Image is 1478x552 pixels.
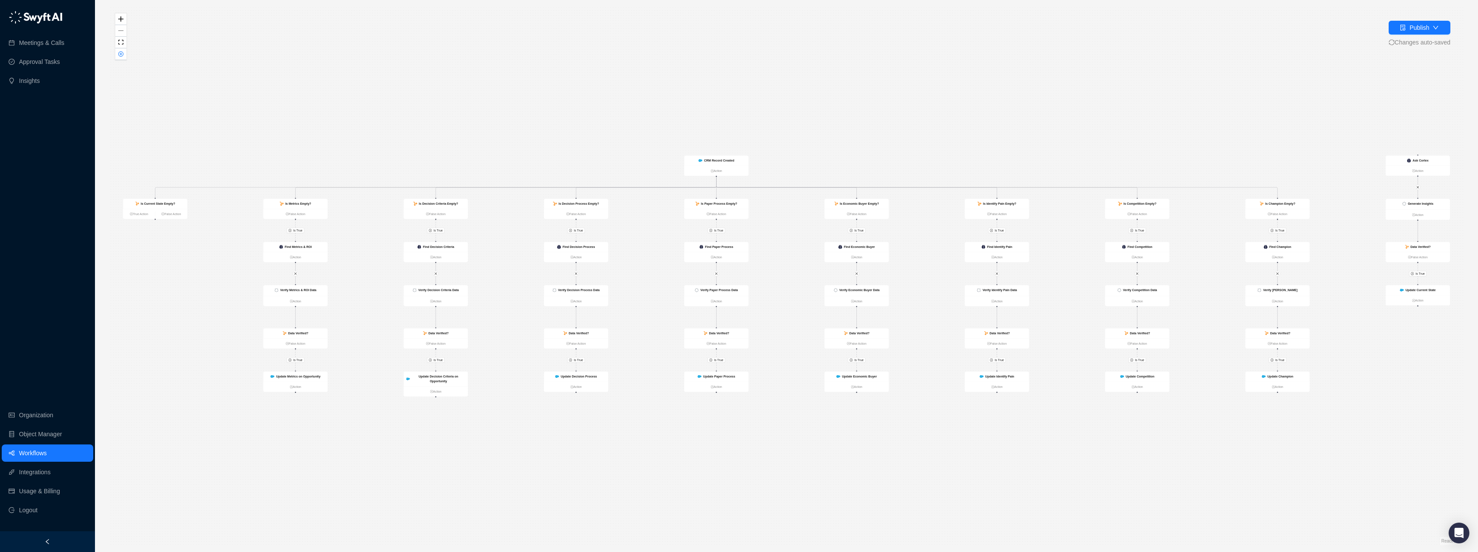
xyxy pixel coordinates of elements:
span: down [1433,25,1439,31]
a: Action [1245,384,1310,389]
g: Edge from 7dd9d100-432c-013e-db67-0af22789a8d6 to 61050f20-43be-013e-f1ea-1ec0a08f8551 [576,177,717,198]
a: Action [1386,213,1450,217]
div: Verify Competition Dataplus-circleAction [1105,285,1170,307]
strong: Data Verified? [429,332,449,335]
strong: Is Paper Process Empty? [701,202,737,206]
strong: Is Current State Empty? [141,202,175,206]
a: False Action [965,341,1029,346]
a: Object Manager [19,425,62,443]
div: Is Paper Process Empty?plus-circleFalse Action [684,199,749,219]
a: Action [544,299,608,304]
button: Is True [287,358,304,363]
span: plus-circle [1131,385,1134,388]
img: salesforce-ChMvK6Xa.png [837,375,840,378]
div: Verify [PERSON_NAME]plus-circleAction [1245,285,1310,307]
a: Insights [19,72,40,89]
span: Is True [854,228,863,233]
a: False Action [404,341,468,346]
a: Action [965,299,1029,304]
span: sync [1389,39,1395,45]
div: Verify Decision Criteria Dataplus-circleAction [404,285,468,307]
img: salesforce-ChMvK6Xa.png [406,378,410,380]
strong: Verify Decision Process Data [558,289,600,292]
div: Verify Economic Buyer Dataplus-circleAction [824,285,889,307]
button: Is True [1128,228,1146,233]
span: plus-circle [1408,256,1411,259]
span: plus-circle [1268,213,1271,216]
a: Action [544,255,608,260]
strong: Update Economic Buyer [842,375,877,378]
img: logo-small-inverted-DW8HDUn_.png [977,288,981,292]
strong: Is Economic Buyer Empty? [840,202,879,206]
span: plus-circle [711,256,714,259]
strong: Verify Decision Criteria Data [418,289,459,292]
div: Update Paper Processplus-circleAction [684,371,749,392]
span: plus-circle [711,169,714,172]
strong: Update Metrics on Opportunity [276,375,321,378]
img: salesforce-ChMvK6Xa.png [698,159,702,162]
div: Update Decision Criteria on Opportunityplus-circleAction [404,371,468,397]
img: logo-small-inverted-DW8HDUn_.png [695,288,699,292]
strong: Data Verified? [569,332,589,335]
div: Find Paper Processplus-circleAction [684,242,749,263]
div: Find Decision Criteriaplus-circleAction [404,242,468,263]
span: close-circle [709,358,712,362]
a: Action [1105,255,1169,260]
img: logo-small-inverted-DW8HDUn_.png [1402,202,1406,206]
button: Is True [1409,271,1426,276]
strong: Find Decision Process [562,245,595,249]
button: zoom in [115,13,126,25]
span: plus-circle [290,300,293,303]
span: Is True [293,358,302,362]
a: Action [1386,298,1450,303]
img: logo-small-inverted-DW8HDUn_.png [1257,288,1261,292]
div: Find Championplus-circleAction [1245,242,1310,263]
a: False Action [544,341,608,346]
a: Action [1105,299,1169,304]
span: left [44,539,51,545]
span: close-circle [850,229,853,232]
span: plus-circle [851,300,854,303]
a: False Action [1105,212,1169,216]
span: close-circle [569,229,572,232]
strong: Data Verified? [288,332,309,335]
a: False Action [1245,212,1310,216]
div: Generate Insightsplus-circleAction [1386,199,1450,220]
div: Data Verified?plus-circleFalse Action [1105,328,1170,349]
a: False Action [404,212,468,216]
span: plus-circle [426,213,429,216]
span: plus-circle [847,213,850,216]
img: logo-small-inverted-DW8HDUn_.png [1118,288,1121,292]
a: False Action [1386,255,1450,260]
img: logo-small-inverted-DW8HDUn_.png [275,288,278,292]
span: Is True [995,358,1004,362]
div: Data Verified?plus-circleFalse Action [1386,242,1450,263]
strong: Verify Identify Pain Data [982,289,1017,292]
strong: Data Verified? [1411,245,1431,249]
a: Integrations [19,463,51,481]
span: plus-circle [430,300,433,303]
a: Action [684,384,748,389]
a: Meetings & Calls [19,34,64,51]
img: salesforce-ChMvK6Xa.png [979,375,983,378]
div: Update Identify Painplus-circleAction [965,371,1030,392]
span: plus-circle [566,213,569,216]
div: Is Metrics Empty?plus-circleFalse Action [263,199,328,219]
strong: Data Verified? [709,332,730,335]
strong: Data Verified? [1270,332,1291,335]
div: Is Current State Empty?plus-circleTrue Actionplus-circleFalse Action [123,199,188,219]
a: False Action [824,341,889,346]
a: Action [404,255,468,260]
div: Is Decision Criteria Empty?plus-circleFalse Action [404,199,468,219]
a: Workflows [19,444,47,462]
div: Find Identify Painplus-circleAction [965,242,1030,263]
span: plus-circle [566,342,569,345]
g: Edge from 7dd9d100-432c-013e-db67-0af22789a8d6 to 24735b50-43be-013e-f1e7-1ec0a08f8551 [436,177,717,198]
span: file-done [1400,25,1406,31]
span: plus-circle [1131,256,1134,259]
strong: CRM Record Created [704,159,734,162]
a: Action [404,389,468,394]
strong: Generate Insights [1408,202,1433,206]
span: close [1416,186,1419,189]
strong: Is Competition Empty? [1124,202,1156,206]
